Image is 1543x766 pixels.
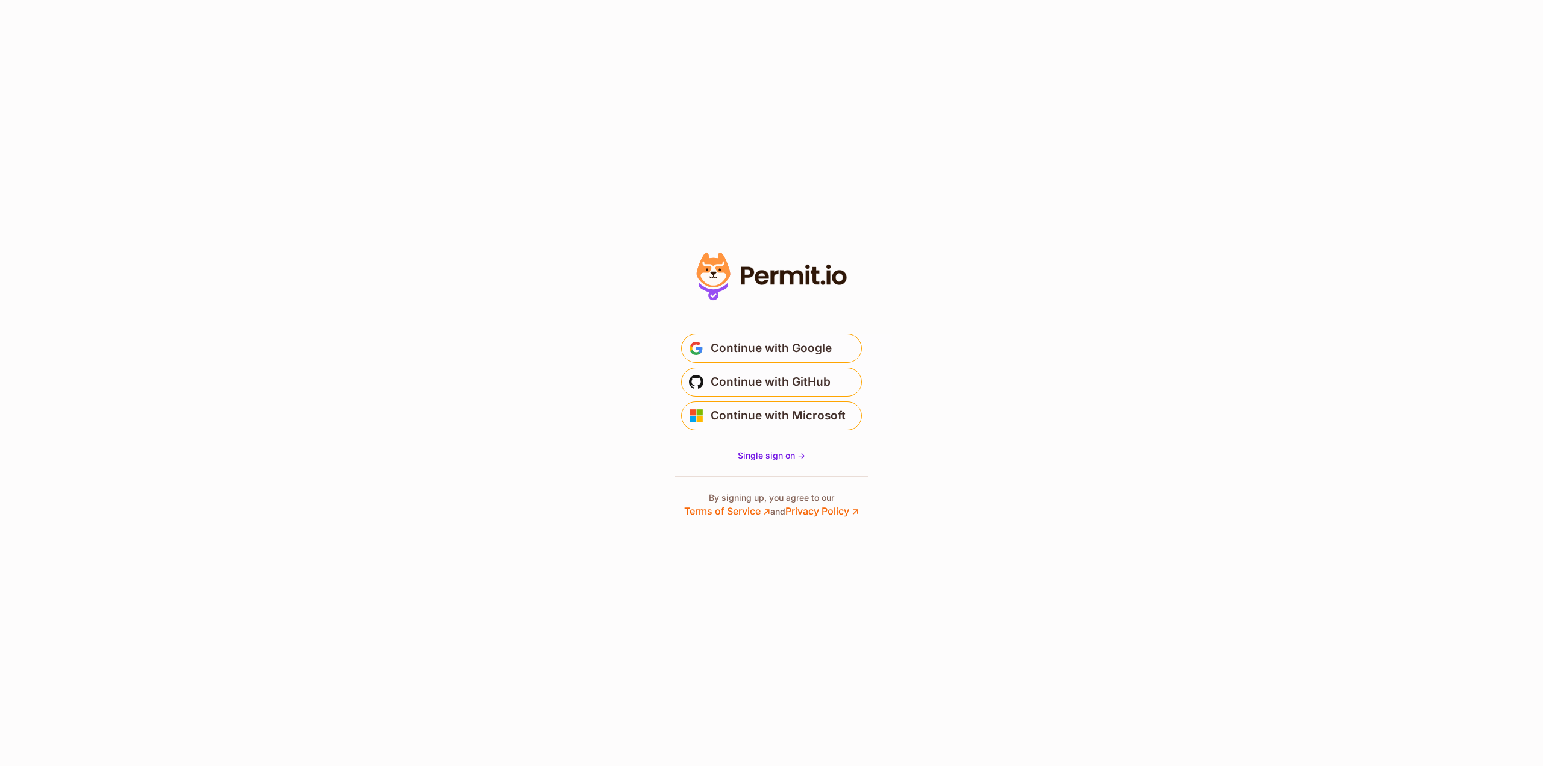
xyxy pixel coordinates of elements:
[711,372,831,392] span: Continue with GitHub
[681,368,862,397] button: Continue with GitHub
[738,450,805,460] span: Single sign on ->
[738,450,805,462] a: Single sign on ->
[785,505,859,517] a: Privacy Policy ↗
[711,339,832,358] span: Continue with Google
[684,505,770,517] a: Terms of Service ↗
[684,492,859,518] p: By signing up, you agree to our and
[681,334,862,363] button: Continue with Google
[711,406,846,425] span: Continue with Microsoft
[681,401,862,430] button: Continue with Microsoft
